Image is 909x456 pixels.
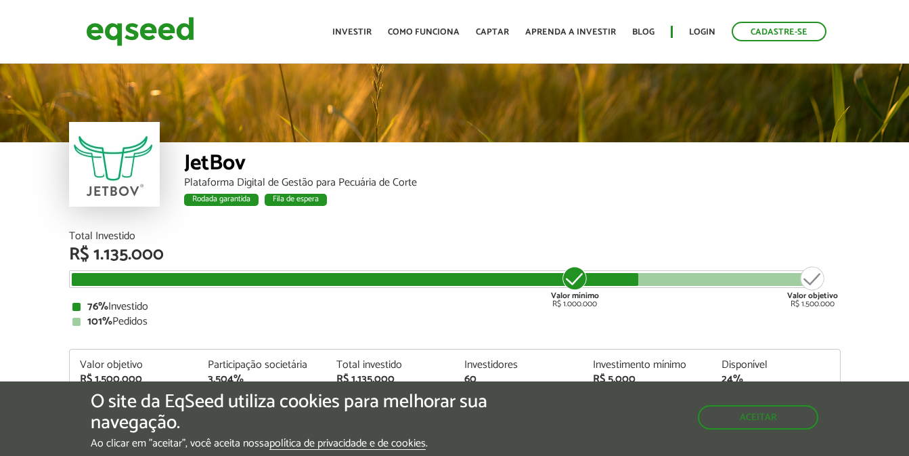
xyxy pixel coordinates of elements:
a: Aprenda a investir [525,28,616,37]
div: Valor objetivo [80,360,188,371]
a: Investir [332,28,372,37]
div: Investimento mínimo [593,360,701,371]
a: Login [689,28,715,37]
div: Investido [72,302,837,312]
p: Ao clicar em "aceitar", você aceita nossa . [91,437,527,450]
button: Aceitar [698,405,818,430]
h5: O site da EqSeed utiliza cookies para melhorar sua navegação. [91,392,527,434]
div: R$ 1.135.000 [336,374,445,385]
div: Pedidos [72,316,837,327]
div: Total Investido [69,231,841,242]
strong: 101% [87,312,112,331]
a: Como funciona [388,28,460,37]
div: R$ 1.500.000 [80,374,188,385]
div: R$ 5.000 [593,374,701,385]
div: Participação societária [208,360,316,371]
div: Total investido [336,360,445,371]
div: JetBov [184,152,841,178]
strong: Valor mínimo [551,289,599,302]
div: Plataforma Digital de Gestão para Pecuária de Corte [184,178,841,188]
a: Captar [476,28,509,37]
a: Blog [632,28,655,37]
div: R$ 1.500.000 [787,265,838,308]
div: Rodada garantida [184,194,259,206]
div: Investidores [464,360,573,371]
a: Cadastre-se [732,22,826,41]
div: 60 [464,374,573,385]
div: R$ 1.000.000 [550,265,600,308]
div: Disponível [722,360,830,371]
strong: Valor objetivo [787,289,838,302]
a: política de privacidade e de cookies [269,438,426,450]
div: R$ 1.135.000 [69,246,841,264]
div: 24% [722,374,830,385]
strong: 76% [87,297,108,316]
div: 3,504% [208,374,316,385]
img: EqSeed [86,14,194,49]
div: Fila de espera [265,194,327,206]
